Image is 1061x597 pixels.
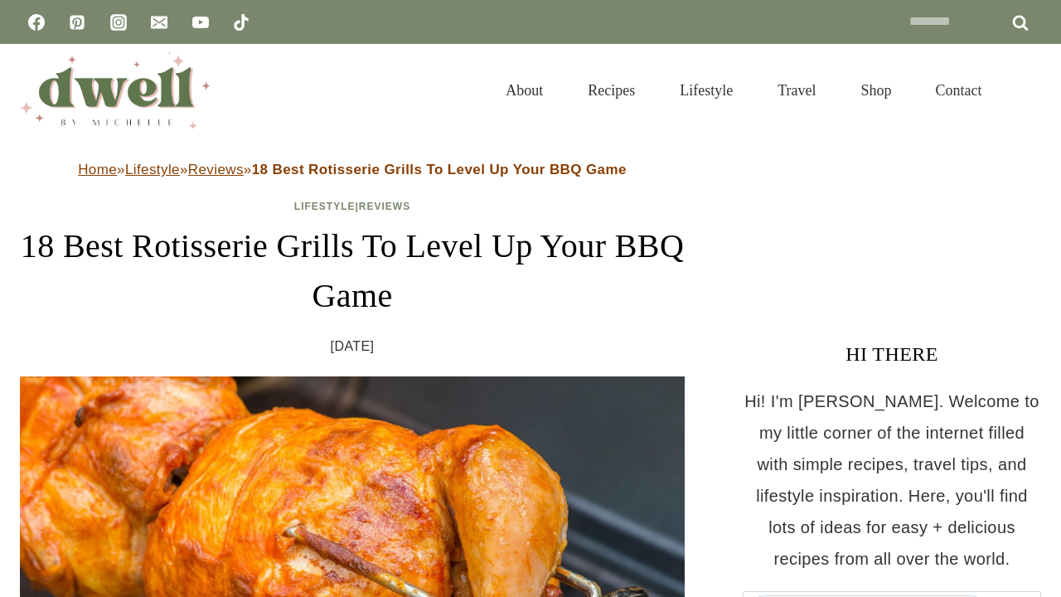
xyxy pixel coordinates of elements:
[125,162,180,177] a: Lifestyle
[565,61,657,119] a: Recipes
[184,6,217,39] a: YouTube
[1013,76,1041,104] button: View Search Form
[20,52,211,129] img: DWELL by michelle
[657,61,755,119] a: Lifestyle
[483,61,1005,119] nav: Primary Navigation
[20,221,685,321] h1: 18 Best Rotisserie Grills To Level Up Your BBQ Game
[483,61,565,119] a: About
[61,6,94,39] a: Pinterest
[743,339,1041,369] h3: HI THERE
[359,201,410,212] a: Reviews
[188,162,244,177] a: Reviews
[143,6,176,39] a: Email
[838,61,913,119] a: Shop
[294,201,410,212] span: |
[755,61,838,119] a: Travel
[252,162,627,177] strong: 18 Best Rotisserie Grills To Level Up Your BBQ Game
[78,162,117,177] a: Home
[20,6,53,39] a: Facebook
[78,162,627,177] span: » » »
[913,61,1005,119] a: Contact
[331,334,375,359] time: [DATE]
[102,6,135,39] a: Instagram
[225,6,258,39] a: TikTok
[743,386,1041,575] p: Hi! I'm [PERSON_NAME]. Welcome to my little corner of the internet filled with simple recipes, tr...
[294,201,356,212] a: Lifestyle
